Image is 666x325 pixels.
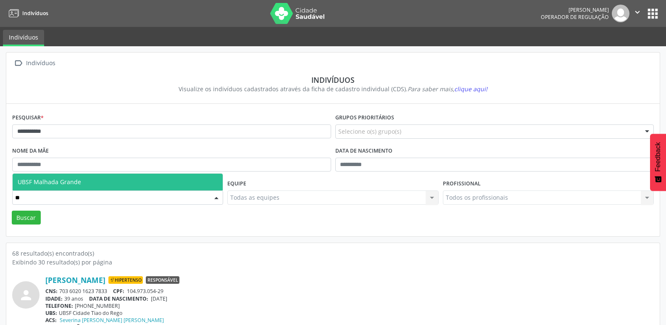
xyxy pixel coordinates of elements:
span: Feedback [654,142,662,172]
div: Indivíduos [24,57,57,69]
button: Feedback - Mostrar pesquisa [650,134,666,191]
span: Indivíduos [22,10,48,17]
span: 104.973.054-29 [127,288,163,295]
span: ACS: [45,317,57,324]
div: [PERSON_NAME] [541,6,609,13]
a: [PERSON_NAME] [45,275,105,285]
span: UBSF Malhada Grande [18,178,81,186]
div: 703 6020 1623 7833 [45,288,654,295]
button: apps [645,6,660,21]
a:  Indivíduos [12,57,57,69]
label: Grupos prioritários [335,111,394,124]
span: [DATE] [151,295,167,302]
span: UBS: [45,309,57,317]
span: Selecione o(s) grupo(s) [338,127,401,136]
a: Indivíduos [3,30,44,46]
span: CNS: [45,288,58,295]
span: TELEFONE: [45,302,73,309]
span: IDADE: [45,295,63,302]
div: Visualize os indivíduos cadastrados através da ficha de cadastro individual (CDS). [18,85,648,93]
label: Profissional [443,177,481,190]
span: Responsável [146,276,179,284]
i:  [12,57,24,69]
i: Para saber mais, [408,85,487,93]
label: Data de nascimento [335,145,392,158]
div: Indivíduos [18,75,648,85]
label: Equipe [227,177,246,190]
label: Nome da mãe [12,145,49,158]
a: Severina [PERSON_NAME] [PERSON_NAME] [60,317,164,324]
a: Indivíduos [6,6,48,20]
div: UBSF Cidade Tiao do Rego [45,309,654,317]
button: Buscar [12,211,41,225]
span: clique aqui! [454,85,487,93]
div: 68 resultado(s) encontrado(s) [12,249,654,258]
span: DATA DE NASCIMENTO: [89,295,148,302]
button:  [629,5,645,22]
label: Pesquisar [12,111,44,124]
i:  [633,8,642,17]
img: img [612,5,629,22]
div: 39 anos [45,295,654,302]
span: Hipertenso [108,276,143,284]
div: Exibindo 30 resultado(s) por página [12,258,654,267]
span: CPF: [113,288,124,295]
div: [PHONE_NUMBER] [45,302,654,309]
span: Operador de regulação [541,13,609,21]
